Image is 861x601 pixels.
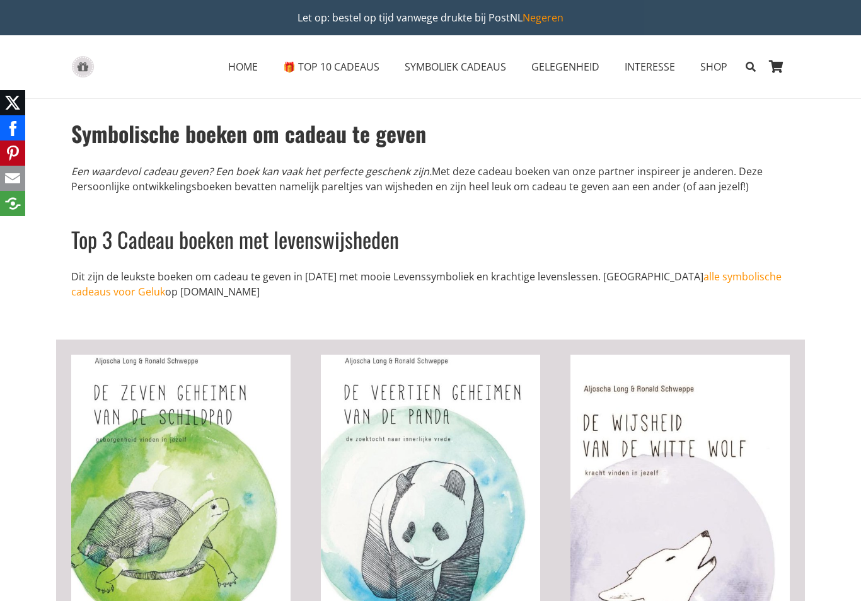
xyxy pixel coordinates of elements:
[71,164,432,178] em: Een waardevol cadeau geven? Een boek kan vaak het perfecte geschenk zijn.
[688,51,740,83] a: SHOPSHOP Menu
[71,270,782,299] a: alle symbolische cadeaus voor Geluk
[71,56,95,78] a: gift-box-icon-grey-inspirerendwinkelen
[71,164,790,194] p: Met deze cadeau boeken van onze partner inspireer je anderen. Deze Persoonlijke ontwikkelingsboek...
[405,60,506,74] span: SYMBOLIEK CADEAUS
[71,117,426,149] strong: Symbolische boeken om cadeau te geven
[392,51,519,83] a: SYMBOLIEK CADEAUSSYMBOLIEK CADEAUS Menu
[523,11,563,25] a: Negeren
[270,51,392,83] a: 🎁 TOP 10 CADEAUS🎁 TOP 10 CADEAUS Menu
[531,60,599,74] span: GELEGENHEID
[71,269,790,299] p: Dit zijn de leukste boeken om cadeau te geven in [DATE] met mooie Levenssymboliek en krachtige le...
[216,51,270,83] a: HOMEHOME Menu
[71,209,790,255] h2: Top 3 Cadeau boeken met levenswijsheden
[625,60,675,74] span: INTERESSE
[283,60,379,74] span: 🎁 TOP 10 CADEAUS
[740,51,762,83] a: Zoeken
[700,60,727,74] span: SHOP
[612,51,688,83] a: INTERESSEINTERESSE Menu
[762,35,790,98] a: Winkelwagen
[519,51,612,83] a: GELEGENHEIDGELEGENHEID Menu
[228,60,258,74] span: HOME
